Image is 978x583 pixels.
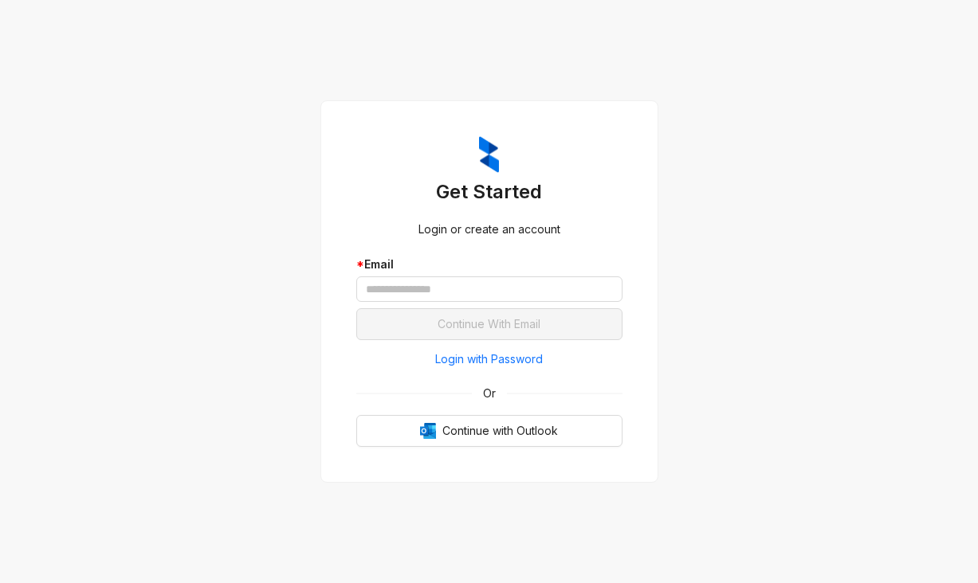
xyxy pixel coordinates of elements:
[356,256,623,273] div: Email
[356,346,623,372] button: Login with Password
[356,221,623,238] div: Login or create an account
[479,136,499,173] img: ZumaIcon
[356,415,623,447] button: OutlookContinue with Outlook
[442,422,558,440] span: Continue with Outlook
[356,308,623,340] button: Continue With Email
[435,350,543,368] span: Login with Password
[472,385,507,402] span: Or
[420,423,436,439] img: Outlook
[356,179,623,205] h3: Get Started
